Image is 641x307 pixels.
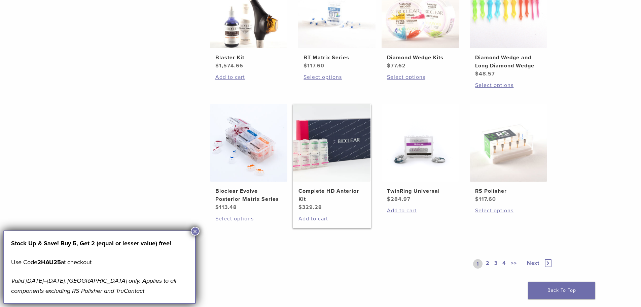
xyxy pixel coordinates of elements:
[210,104,288,211] a: Bioclear Evolve Posterior Matrix SeriesBioclear Evolve Posterior Matrix Series $113.48
[37,258,61,266] strong: 2HAU25
[387,196,411,203] bdi: 284.97
[387,187,454,195] h2: TwinRing Universal
[473,259,483,269] a: 1
[485,259,491,269] a: 2
[470,104,547,182] img: RS Polisher
[493,259,499,269] a: 3
[215,62,243,69] bdi: 1,574.66
[528,282,595,299] a: Back To Top
[387,54,454,62] h2: Diamond Wedge Kits
[381,104,460,203] a: TwinRing UniversalTwinRing Universal $284.97
[298,204,322,211] bdi: 329.28
[304,62,307,69] span: $
[469,104,548,203] a: RS PolisherRS Polisher $117.60
[475,54,542,70] h2: Diamond Wedge and Long Diamond Wedge
[293,104,370,182] img: Complete HD Anterior Kit
[304,62,324,69] bdi: 117.60
[501,259,507,269] a: 4
[509,259,518,269] a: >>
[215,215,282,223] a: Select options for “Bioclear Evolve Posterior Matrix Series”
[475,70,495,77] bdi: 48.57
[387,73,454,81] a: Select options for “Diamond Wedge Kits”
[475,196,479,203] span: $
[210,104,287,182] img: Bioclear Evolve Posterior Matrix Series
[304,54,370,62] h2: BT Matrix Series
[382,104,459,182] img: TwinRing Universal
[304,73,370,81] a: Select options for “BT Matrix Series”
[191,227,200,236] button: Close
[293,104,371,211] a: Complete HD Anterior KitComplete HD Anterior Kit $329.28
[298,187,365,203] h2: Complete HD Anterior Kit
[475,207,542,215] a: Select options for “RS Polisher”
[475,187,542,195] h2: RS Polisher
[11,257,188,267] p: Use Code at checkout
[215,187,282,203] h2: Bioclear Evolve Posterior Matrix Series
[387,207,454,215] a: Add to cart: “TwinRing Universal”
[387,62,391,69] span: $
[215,73,282,81] a: Add to cart: “Blaster Kit”
[298,204,302,211] span: $
[387,62,406,69] bdi: 77.62
[475,81,542,89] a: Select options for “Diamond Wedge and Long Diamond Wedge”
[215,204,237,211] bdi: 113.48
[215,54,282,62] h2: Blaster Kit
[11,277,176,295] em: Valid [DATE]–[DATE], [GEOGRAPHIC_DATA] only. Applies to all components excluding RS Polisher and ...
[527,260,539,267] span: Next
[11,240,171,247] strong: Stock Up & Save! Buy 5, Get 2 (equal or lesser value) free!
[475,196,496,203] bdi: 117.60
[215,204,219,211] span: $
[475,70,479,77] span: $
[215,62,219,69] span: $
[387,196,391,203] span: $
[298,215,365,223] a: Add to cart: “Complete HD Anterior Kit”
